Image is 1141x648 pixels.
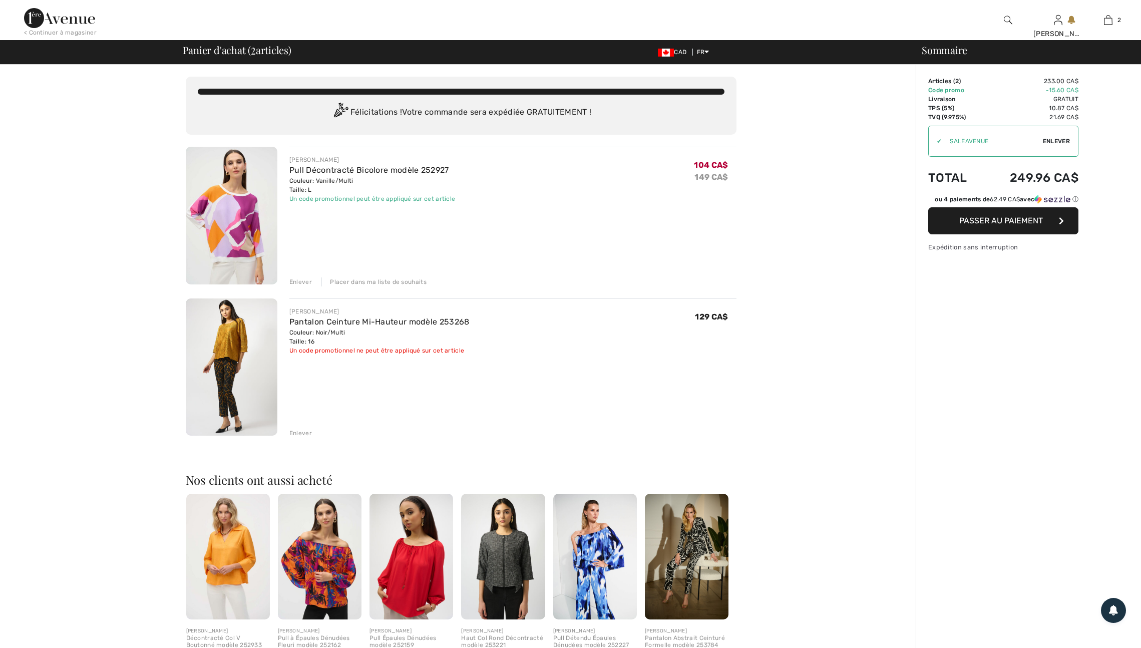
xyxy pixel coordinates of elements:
td: TVQ (9.975%) [928,113,982,122]
img: Pull Détendu Épaules Dénudées modèle 252227 [553,494,637,619]
div: ou 4 paiements de avec [935,195,1078,204]
div: Sommaire [910,45,1135,55]
div: ou 4 paiements de62.49 CA$avecSezzle Cliquez pour en savoir plus sur Sezzle [928,195,1078,207]
td: Articles ( ) [928,77,982,86]
div: [PERSON_NAME] [369,627,453,635]
div: Couleur: Vanille/Multi Taille: L [289,176,456,194]
span: 2 [1117,16,1121,25]
td: 10.87 CA$ [982,104,1078,113]
s: 149 CA$ [694,172,728,182]
td: Code promo [928,86,982,95]
img: Haut Col Rond Décontracté modèle 253221 [461,494,545,619]
td: -15.60 CA$ [982,86,1078,95]
input: Code promo [942,126,1043,156]
td: 249.96 CA$ [982,161,1078,195]
a: Pantalon Ceinture Mi-Hauteur modèle 253268 [289,317,470,327]
a: Pull Décontracté Bicolore modèle 252927 [289,165,449,175]
img: 1ère Avenue [24,8,95,28]
img: recherche [1004,14,1012,26]
span: CAD [658,49,690,56]
span: 104 CA$ [694,160,728,170]
img: Pull à Épaules Dénudées Fleuri modèle 252162 [278,494,361,619]
div: Couleur: Noir/Multi Taille: 16 [289,328,470,346]
span: FR [697,49,709,56]
div: ✔ [929,137,942,146]
div: [PERSON_NAME] [186,627,270,635]
img: Sezzle [1034,195,1070,204]
button: Passer au paiement [928,207,1078,234]
td: 233.00 CA$ [982,77,1078,86]
div: Enlever [289,277,312,286]
div: Un code promotionnel peut être appliqué sur cet article [289,194,456,203]
div: [PERSON_NAME] [278,627,361,635]
div: [PERSON_NAME] [645,627,728,635]
span: Enlever [1043,137,1070,146]
img: Congratulation2.svg [330,103,350,123]
td: Gratuit [982,95,1078,104]
div: [PERSON_NAME] [289,155,456,164]
td: 21.69 CA$ [982,113,1078,122]
div: [PERSON_NAME] [289,307,470,316]
img: Mon panier [1104,14,1112,26]
span: Panier d'achat ( articles) [183,45,291,55]
div: Félicitations ! Votre commande sera expédiée GRATUITEMENT ! [198,103,724,123]
span: 129 CA$ [695,312,728,321]
h2: Nos clients ont aussi acheté [186,474,736,486]
span: 62.49 CA$ [990,196,1020,203]
img: Pull Décontracté Bicolore modèle 252927 [186,147,277,284]
div: Un code promotionnel ne peut être appliqué sur cet article [289,346,470,355]
img: Mes infos [1054,14,1062,26]
div: [PERSON_NAME] [461,627,545,635]
img: Pantalon Ceinture Mi-Hauteur modèle 253268 [186,298,277,436]
a: Se connecter [1054,15,1062,25]
div: Enlever [289,429,312,438]
div: < Continuer à magasiner [24,28,97,37]
img: Pantalon Abstrait Ceinturé Formelle modèle 253784 [645,494,728,619]
span: 2 [251,43,256,56]
div: [PERSON_NAME] [1033,29,1082,39]
img: Décontracté Col V Boutonné modèle 252933 [186,494,270,619]
img: Pull Épaules Dénudées modèle 252159 [369,494,453,619]
a: 2 [1083,14,1132,26]
span: 2 [955,78,959,85]
span: Passer au paiement [959,216,1043,225]
div: Placer dans ma liste de souhaits [321,277,427,286]
div: Expédition sans interruption [928,242,1078,252]
div: [PERSON_NAME] [553,627,637,635]
td: Livraison [928,95,982,104]
td: Total [928,161,982,195]
img: Canadian Dollar [658,49,674,57]
td: TPS (5%) [928,104,982,113]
